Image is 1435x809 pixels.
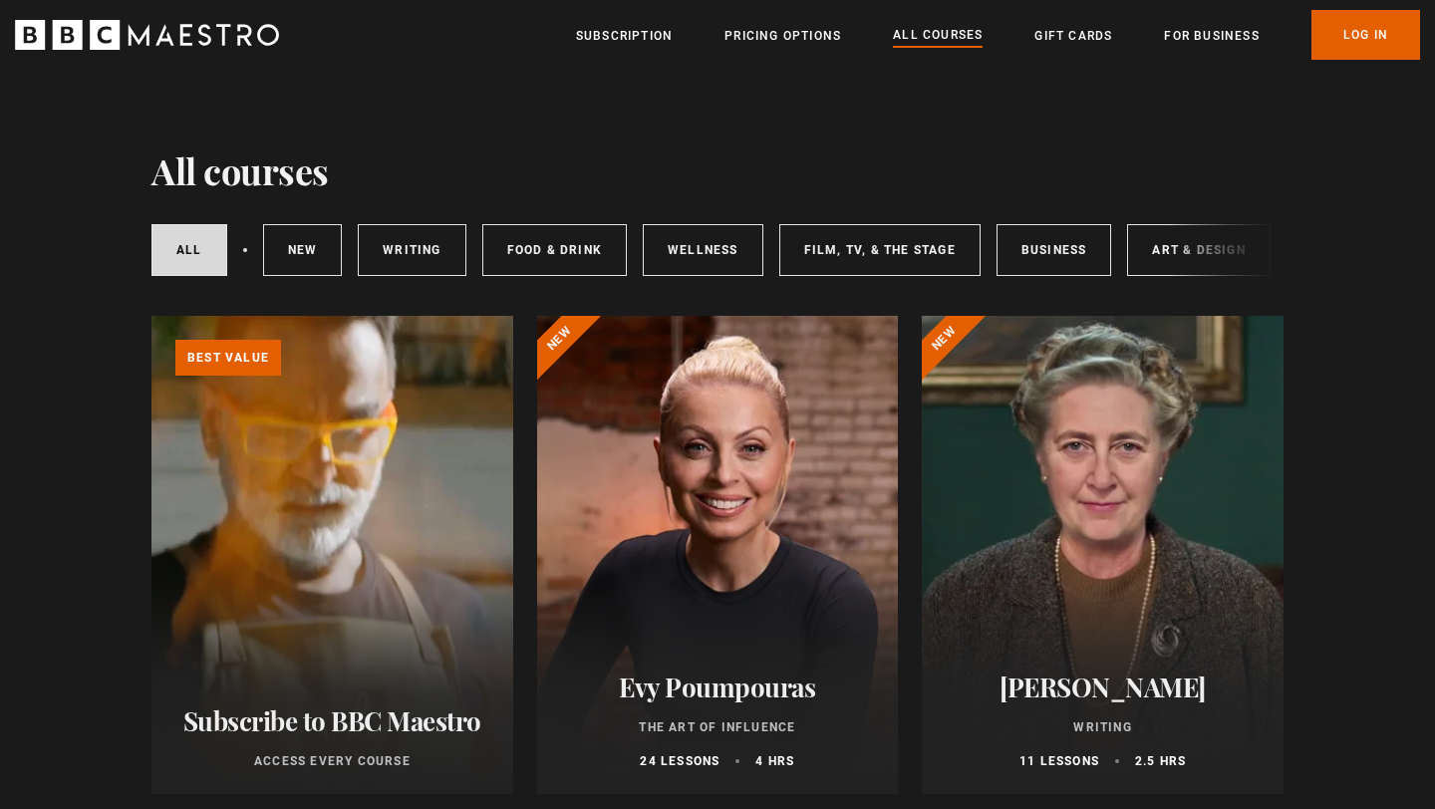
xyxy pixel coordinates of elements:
[561,718,875,736] p: The Art of Influence
[576,10,1420,60] nav: Primary
[946,672,1260,702] h2: [PERSON_NAME]
[640,752,719,770] p: 24 lessons
[151,224,227,276] a: All
[358,224,465,276] a: Writing
[1164,26,1259,46] a: For business
[922,316,1284,794] a: [PERSON_NAME] Writing 11 lessons 2.5 hrs New
[151,149,329,191] h1: All courses
[643,224,763,276] a: Wellness
[1135,752,1186,770] p: 2.5 hrs
[997,224,1112,276] a: Business
[1311,10,1420,60] a: Log In
[1127,224,1270,276] a: Art & Design
[15,20,279,50] svg: BBC Maestro
[1034,26,1112,46] a: Gift Cards
[175,340,281,376] p: Best value
[482,224,627,276] a: Food & Drink
[779,224,981,276] a: Film, TV, & The Stage
[576,26,673,46] a: Subscription
[946,718,1260,736] p: Writing
[893,25,983,47] a: All Courses
[755,752,794,770] p: 4 hrs
[561,672,875,702] h2: Evy Poumpouras
[1019,752,1099,770] p: 11 lessons
[263,224,343,276] a: New
[537,316,899,794] a: Evy Poumpouras The Art of Influence 24 lessons 4 hrs New
[724,26,841,46] a: Pricing Options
